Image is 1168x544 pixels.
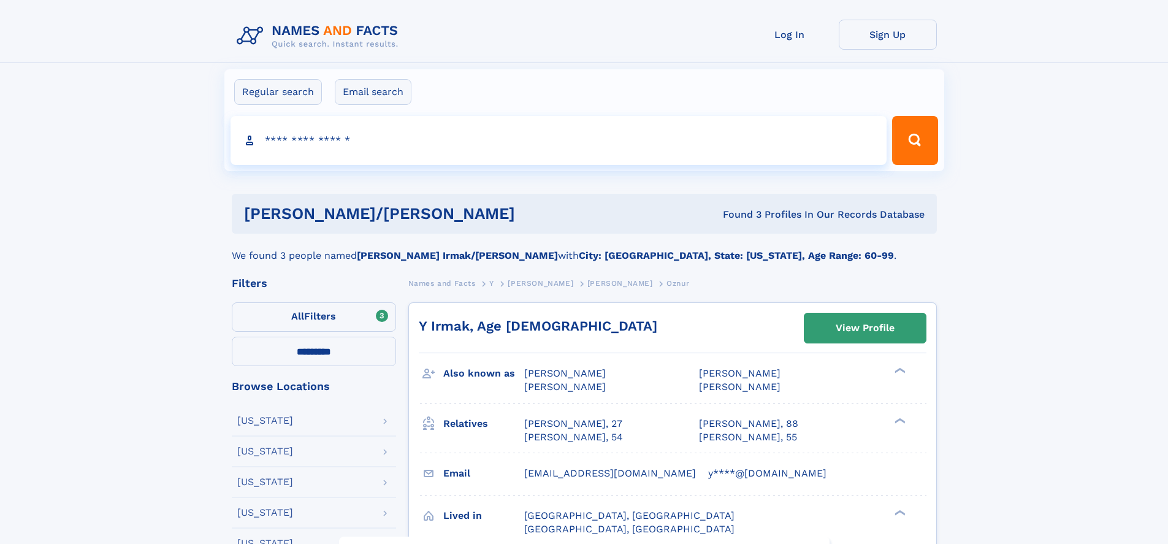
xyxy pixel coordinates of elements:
[443,463,524,484] h3: Email
[335,79,411,105] label: Email search
[408,275,476,291] a: Names and Facts
[443,413,524,434] h3: Relatives
[524,367,606,379] span: [PERSON_NAME]
[839,20,937,50] a: Sign Up
[244,206,619,221] h1: [PERSON_NAME]/[PERSON_NAME]
[443,363,524,384] h3: Also known as
[579,250,894,261] b: City: [GEOGRAPHIC_DATA], State: [US_STATE], Age Range: 60-99
[232,278,396,289] div: Filters
[699,431,797,444] a: [PERSON_NAME], 55
[892,116,937,165] button: Search Button
[524,431,623,444] a: [PERSON_NAME], 54
[232,302,396,332] label: Filters
[699,381,781,393] span: [PERSON_NAME]
[237,508,293,518] div: [US_STATE]
[508,279,573,288] span: [PERSON_NAME]
[619,208,925,221] div: Found 3 Profiles In Our Records Database
[489,279,494,288] span: Y
[237,477,293,487] div: [US_STATE]
[237,446,293,456] div: [US_STATE]
[804,313,926,343] a: View Profile
[232,20,408,53] img: Logo Names and Facts
[232,234,937,263] div: We found 3 people named with .
[234,79,322,105] label: Regular search
[524,523,735,535] span: [GEOGRAPHIC_DATA], [GEOGRAPHIC_DATA]
[524,510,735,521] span: [GEOGRAPHIC_DATA], [GEOGRAPHIC_DATA]
[524,467,696,479] span: [EMAIL_ADDRESS][DOMAIN_NAME]
[524,417,622,431] a: [PERSON_NAME], 27
[587,279,653,288] span: [PERSON_NAME]
[237,416,293,426] div: [US_STATE]
[508,275,573,291] a: [PERSON_NAME]
[836,314,895,342] div: View Profile
[231,116,887,165] input: search input
[666,279,689,288] span: Oznur
[891,416,906,424] div: ❯
[699,367,781,379] span: [PERSON_NAME]
[699,417,798,431] a: [PERSON_NAME], 88
[891,367,906,375] div: ❯
[232,381,396,392] div: Browse Locations
[443,505,524,526] h3: Lived in
[419,318,657,334] a: Y Irmak, Age [DEMOGRAPHIC_DATA]
[291,310,304,322] span: All
[741,20,839,50] a: Log In
[587,275,653,291] a: [PERSON_NAME]
[524,381,606,393] span: [PERSON_NAME]
[489,275,494,291] a: Y
[891,508,906,516] div: ❯
[357,250,558,261] b: [PERSON_NAME] Irmak/[PERSON_NAME]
